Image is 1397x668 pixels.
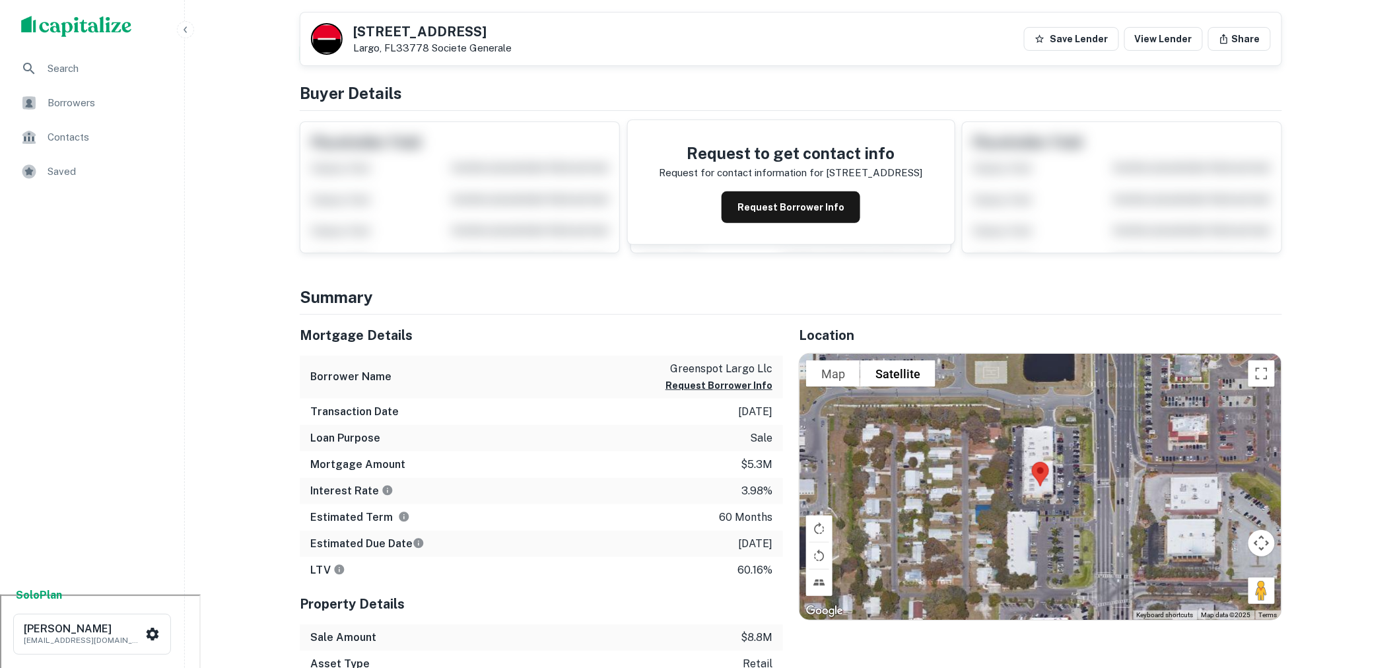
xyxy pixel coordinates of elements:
a: SoloPlan [16,587,62,603]
h4: Request to get contact info [660,141,923,165]
a: Terms (opens in new tab) [1259,611,1278,618]
span: Saved [48,164,166,180]
button: Show street map [806,360,860,387]
span: Contacts [48,129,166,145]
span: Map data ©2025 [1202,611,1251,618]
p: 60.16% [737,562,772,578]
span: Borrowers [48,95,166,111]
a: View Lender [1124,27,1203,51]
p: $5.3m [741,457,772,473]
img: Google [803,603,846,620]
p: Largo, FL33778 [353,42,512,54]
a: Saved [11,156,174,187]
p: 60 months [719,510,772,525]
button: Request Borrower Info [665,378,772,393]
h4: Summary [300,285,1282,309]
h5: [STREET_ADDRESS] [353,25,512,38]
h5: Mortgage Details [300,325,783,345]
button: Keyboard shortcuts [1137,611,1194,620]
button: [PERSON_NAME][EMAIL_ADDRESS][DOMAIN_NAME] [13,614,171,655]
svg: LTVs displayed on the website are for informational purposes only and may be reported incorrectly... [333,564,345,576]
svg: Estimate is based on a standard schedule for this type of loan. [413,537,425,549]
p: sale [750,430,772,446]
h6: Estimated Due Date [310,536,425,552]
button: Rotate map counterclockwise [806,543,833,569]
h6: Sale Amount [310,630,376,646]
img: capitalize-logo.png [21,16,132,37]
button: Save Lender [1024,27,1119,51]
p: [DATE] [738,536,772,552]
a: Search [11,53,174,84]
svg: Term is based on a standard schedule for this type of loan. [398,511,410,523]
a: Contacts [11,121,174,153]
svg: The interest rates displayed on the website are for informational purposes only and may be report... [382,484,393,496]
button: Show satellite imagery [860,360,936,387]
p: [STREET_ADDRESS] [827,165,923,181]
button: Drag Pegman onto the map to open Street View [1248,578,1275,604]
a: Open this area in Google Maps (opens a new window) [803,603,846,620]
iframe: Chat Widget [1331,562,1397,626]
p: greenspot largo llc [665,361,772,377]
p: 3.98% [741,483,772,499]
p: [DATE] [738,404,772,420]
a: Borrowers [11,87,174,119]
h6: Interest Rate [310,483,393,499]
h6: LTV [310,562,345,578]
h6: Transaction Date [310,404,399,420]
p: [EMAIL_ADDRESS][DOMAIN_NAME] [24,634,143,646]
h6: Estimated Term [310,510,410,525]
a: Societe Generale [432,42,512,53]
button: Request Borrower Info [722,191,860,223]
h6: Mortgage Amount [310,457,405,473]
button: Toggle fullscreen view [1248,360,1275,387]
h6: [PERSON_NAME] [24,624,143,634]
h4: Buyer Details [300,81,1282,105]
button: Map camera controls [1248,530,1275,556]
p: $8.8m [741,630,772,646]
strong: Solo Plan [16,589,62,601]
button: Tilt map [806,570,833,596]
h5: Property Details [300,594,783,614]
button: Rotate map clockwise [806,516,833,542]
span: Search [48,61,166,77]
h6: Loan Purpose [310,430,380,446]
p: Request for contact information for [660,165,824,181]
button: Share [1208,27,1271,51]
h6: Borrower Name [310,369,392,385]
h5: Location [799,325,1282,345]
